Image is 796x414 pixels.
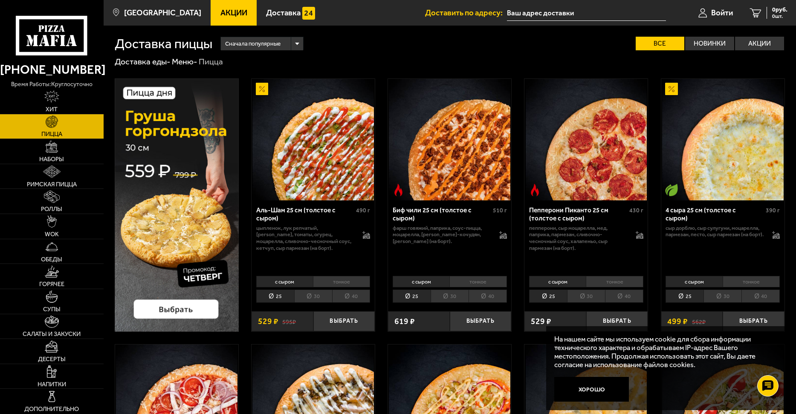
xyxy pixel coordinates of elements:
img: Биф чили 25 см (толстое с сыром) [389,79,510,200]
img: Пепперони Пиканто 25 см (толстое с сыром) [526,79,647,200]
li: 40 [605,290,643,303]
a: Меню- [172,57,197,67]
span: 499 ₽ [667,317,688,325]
p: сыр дорблю, сыр сулугуни, моцарелла, пармезан, песто, сыр пармезан (на борт). [666,225,764,238]
li: 25 [393,290,431,303]
div: Аль-Шам 25 см (толстое с сыром) [256,206,354,222]
button: Хорошо [554,377,629,402]
button: Выбрать [586,311,648,332]
li: тонкое [723,276,780,288]
li: 25 [666,290,703,303]
span: 0 руб. [772,7,787,13]
li: 30 [703,290,741,303]
img: Аль-Шам 25 см (толстое с сыром) [252,79,374,200]
label: Новинки [685,37,734,50]
span: 510 г [493,207,507,214]
span: 529 ₽ [531,317,551,325]
li: 40 [741,290,780,303]
span: Супы [43,306,61,313]
span: [GEOGRAPHIC_DATA] [124,9,201,17]
img: 15daf4d41897b9f0e9f617042186c801.svg [302,7,315,19]
span: WOK [45,231,59,237]
p: пепперони, сыр Моцарелла, мед, паприка, пармезан, сливочно-чесночный соус, халапеньо, сыр пармеза... [529,225,627,251]
s: 562 ₽ [692,317,706,325]
div: Пицца [199,56,223,67]
span: 619 ₽ [394,317,415,325]
div: 4 сыра 25 см (толстое с сыром) [666,206,764,222]
li: тонкое [313,276,370,288]
span: 529 ₽ [258,317,278,325]
p: фарш говяжий, паприка, соус-пицца, моцарелла, [PERSON_NAME]-кочудян, [PERSON_NAME] (на борт). [393,225,491,245]
span: Пицца [41,131,62,137]
span: Войти [711,9,733,17]
span: Дополнительно [24,406,79,412]
img: Острое блюдо [392,184,405,196]
span: Акции [220,9,247,17]
label: Акции [735,37,784,50]
div: Биф чили 25 см (толстое с сыром) [393,206,491,222]
img: 4 сыра 25 см (толстое с сыром) [662,79,784,200]
li: 30 [567,290,605,303]
a: Доставка еды- [115,57,171,67]
span: Обеды [41,256,62,263]
li: 30 [294,290,332,303]
li: 40 [469,290,507,303]
li: тонкое [586,276,643,288]
span: Десерты [38,356,66,362]
span: Напитки [38,381,66,388]
span: Роллы [41,206,62,212]
li: 25 [529,290,567,303]
li: с сыром [393,276,449,288]
span: Наборы [39,156,64,162]
a: Острое блюдоБиф чили 25 см (толстое с сыром) [388,79,511,200]
li: тонкое [449,276,507,288]
span: Римская пицца [27,181,77,188]
span: Салаты и закуски [23,331,81,337]
span: Доставить по адресу: [425,9,507,17]
p: На нашем сайте мы используем cookie для сбора информации технического характера и обрабатываем IP... [554,335,771,369]
span: Горячее [39,281,64,287]
p: цыпленок, лук репчатый, [PERSON_NAME], томаты, огурец, моцарелла, сливочно-чесночный соус, кетчуп... [256,225,354,251]
button: Выбрать [723,311,784,332]
h1: Доставка пиццы [115,37,212,50]
span: 0 шт. [772,14,787,19]
span: Сначала популярные [225,36,281,52]
li: с сыром [666,276,722,288]
span: Доставка [266,9,301,17]
li: 30 [431,290,469,303]
a: АкционныйВегетарианское блюдо4 сыра 25 см (толстое с сыром) [661,79,784,200]
li: с сыром [529,276,586,288]
span: 430 г [629,207,643,214]
span: 390 г [766,207,780,214]
span: 490 г [356,207,370,214]
div: Пепперони Пиканто 25 см (толстое с сыром) [529,206,627,222]
button: Выбрать [450,311,512,332]
img: Острое блюдо [529,184,541,196]
li: с сыром [256,276,313,288]
a: Острое блюдоПепперони Пиканто 25 см (толстое с сыром) [524,79,648,200]
input: Ваш адрес доставки [507,5,666,21]
a: АкционныйАль-Шам 25 см (толстое с сыром) [252,79,375,200]
s: 595 ₽ [282,317,296,325]
li: 40 [332,290,371,303]
button: Выбрать [313,311,375,332]
img: Акционный [665,83,677,95]
img: Вегетарианское блюдо [665,184,677,196]
span: Хит [46,106,58,113]
li: 25 [256,290,294,303]
label: Все [636,37,685,50]
img: Акционный [256,83,268,95]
